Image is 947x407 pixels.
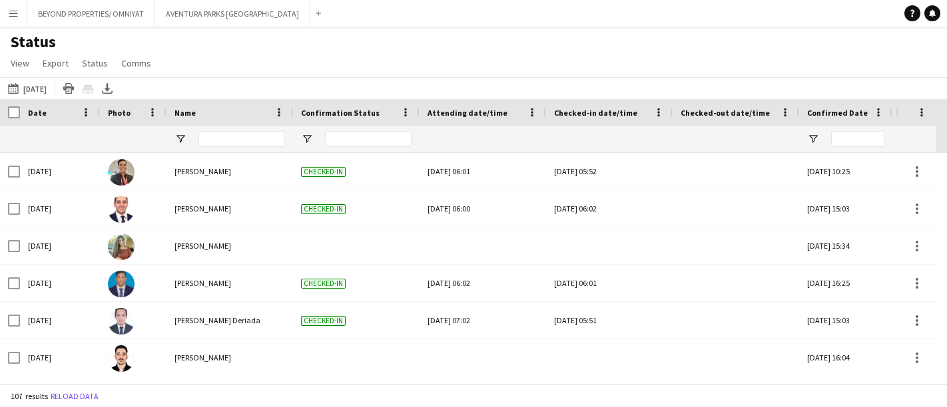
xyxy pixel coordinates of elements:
div: [DATE] 06:01 [554,265,665,301]
button: Open Filter Menu [807,133,819,145]
div: [DATE] 15:03 [799,302,892,339]
img: Muhammad Awad [108,345,135,372]
span: [PERSON_NAME] Deriada [174,315,260,325]
a: Export [37,55,74,72]
span: Attending date/time [428,108,507,118]
div: [DATE] [20,190,100,227]
span: Checked-out date/time [681,108,770,118]
span: View [11,57,29,69]
img: Bren Daren Deriada [108,308,135,335]
button: Reload data [48,389,101,404]
span: Comms [121,57,151,69]
span: [PERSON_NAME] [174,166,231,176]
span: Checked-in [301,204,346,214]
div: [DATE] 06:02 [554,190,665,227]
div: [DATE] 16:25 [799,265,892,301]
span: [PERSON_NAME] [174,352,231,362]
span: [PERSON_NAME] [174,241,231,251]
div: [DATE] 06:01 [428,153,538,190]
div: [DATE] 05:51 [554,302,665,339]
span: Checked-in [301,316,346,326]
a: View [5,55,35,72]
span: Name [174,108,196,118]
div: [DATE] 15:34 [799,227,892,264]
a: Comms [116,55,157,72]
span: Status [82,57,108,69]
span: [PERSON_NAME] [174,278,231,288]
span: Export [43,57,69,69]
span: Checked-in [301,279,346,289]
div: [DATE] [20,302,100,339]
div: [DATE] 16:04 [799,339,892,376]
span: Confirmed Date [807,108,868,118]
a: Status [77,55,113,72]
input: Confirmation Status Filter Input [325,131,412,147]
span: Date [28,108,47,118]
span: Photo [108,108,131,118]
div: [DATE] 06:00 [428,190,538,227]
span: Checked-in [301,167,346,177]
div: [DATE] [20,265,100,301]
input: Name Filter Input [198,131,285,147]
div: [DATE] 06:02 [428,265,538,301]
div: [DATE] 07:02 [428,302,538,339]
div: [DATE] 05:52 [554,153,665,190]
div: [DATE] 10:25 [799,153,892,190]
button: Open Filter Menu [301,133,313,145]
app-action-btn: Export XLSX [99,80,115,96]
span: Checked-in date/time [554,108,637,118]
span: [PERSON_NAME] [174,203,231,213]
button: BEYOND PROPERTIES/ OMNIYAT [27,1,155,27]
div: [DATE] [20,153,100,190]
div: [DATE] [20,339,100,376]
app-action-btn: Print [61,80,77,96]
button: Open Filter Menu [174,133,186,145]
button: [DATE] [5,80,49,96]
div: [DATE] [20,227,100,264]
input: Confirmed Date Filter Input [831,131,884,147]
img: Albert Arroyo [108,159,135,186]
div: [DATE] 15:03 [799,190,892,227]
img: Noor Mahmood [108,233,135,260]
img: Benjamin Ofidi [108,271,135,297]
img: Ramy Habib [108,196,135,223]
span: Confirmation Status [301,108,380,118]
button: AVENTURA PARKS [GEOGRAPHIC_DATA] [155,1,310,27]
